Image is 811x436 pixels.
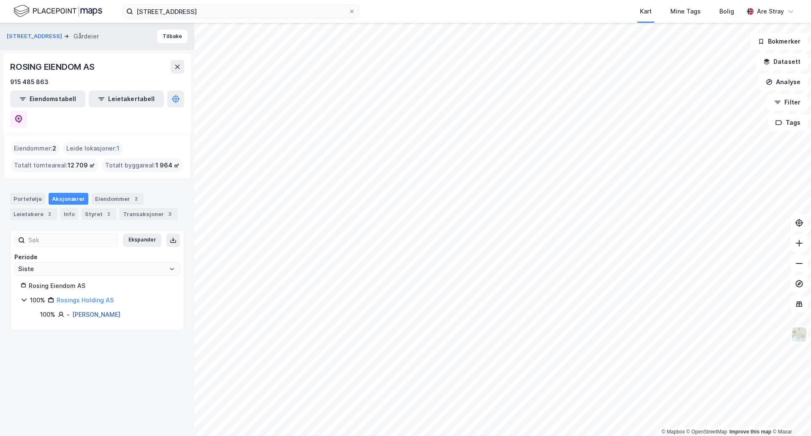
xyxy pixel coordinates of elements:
[166,210,174,218] div: 3
[68,160,95,170] span: 12 709 ㎡
[63,142,123,155] div: Leide lokasjoner :
[49,193,88,205] div: Aksjonærer
[10,90,85,107] button: Eiendomstabell
[15,263,180,275] input: ClearOpen
[82,208,116,220] div: Styret
[89,90,164,107] button: Leietakertabell
[10,77,49,87] div: 915 485 863
[117,143,120,154] span: 1
[67,310,70,320] div: -
[52,143,56,154] span: 2
[10,60,96,74] div: ROSING EIENDOM AS
[169,266,175,272] button: Open
[769,395,811,436] iframe: Chat Widget
[751,33,808,50] button: Bokmerker
[102,159,183,172] div: Totalt byggareal :
[73,31,99,41] div: Gårdeier
[791,326,807,343] img: Z
[72,311,120,318] a: [PERSON_NAME]
[757,6,784,16] div: Are Stray
[661,429,685,435] a: Mapbox
[132,195,140,203] div: 2
[155,160,180,170] span: 1 964 ㎡
[40,310,55,320] div: 100%
[10,208,57,220] div: Leietakere
[7,32,64,41] button: [STREET_ADDRESS]
[767,94,808,111] button: Filter
[640,6,652,16] div: Kart
[57,296,114,304] a: Rosings Holding AS
[670,6,701,16] div: Mine Tags
[157,30,188,43] button: Tilbake
[11,142,60,155] div: Eiendommer :
[769,395,811,436] div: Kontrollprogram for chat
[756,53,808,70] button: Datasett
[10,193,45,205] div: Portefølje
[719,6,734,16] div: Bolig
[30,295,45,305] div: 100%
[686,429,727,435] a: OpenStreetMap
[45,210,54,218] div: 2
[29,281,174,291] div: Rosing Eiendom AS
[92,193,144,205] div: Eiendommer
[104,210,113,218] div: 2
[120,208,177,220] div: Transaksjoner
[123,233,161,247] button: Ekspander
[11,159,98,172] div: Totalt tomteareal :
[768,114,808,131] button: Tags
[759,74,808,90] button: Analyse
[133,5,348,18] input: Søk på adresse, matrikkel, gårdeiere, leietakere eller personer
[14,252,180,262] div: Periode
[25,234,117,247] input: Søk
[729,429,771,435] a: Improve this map
[60,208,78,220] div: Info
[14,4,102,19] img: logo.f888ab2527a4732fd821a326f86c7f29.svg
